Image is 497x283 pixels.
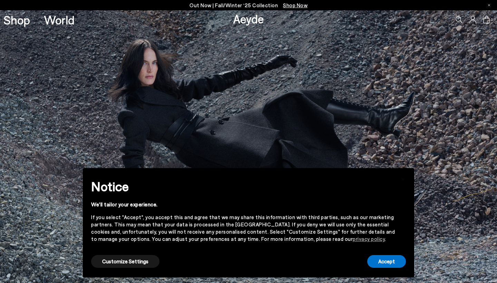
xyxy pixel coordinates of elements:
button: Close this notice [395,170,411,187]
a: World [44,14,75,26]
button: Customize Settings [91,255,159,268]
h2: Notice [91,177,395,195]
span: × [401,173,406,183]
span: 0 [490,18,494,22]
div: If you select "Accept", you accept this and agree that we may share this information with third p... [91,214,395,243]
a: privacy policy [353,236,385,242]
p: Out Now | Fall/Winter ‘25 Collection [189,1,308,10]
button: Accept [367,255,406,268]
div: We'll tailor your experience. [91,201,395,208]
a: Shop [3,14,30,26]
a: Aeyde [233,11,264,26]
a: 0 [483,16,490,23]
span: Navigate to /collections/new-in [283,2,308,8]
